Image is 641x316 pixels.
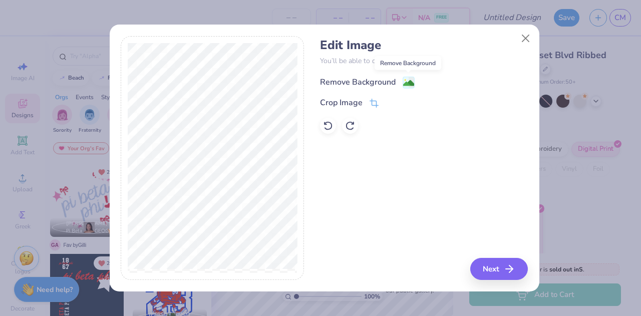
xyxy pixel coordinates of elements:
div: Remove Background [320,76,396,88]
h4: Edit Image [320,38,528,53]
button: Next [470,258,528,280]
button: Close [516,29,535,48]
div: Crop Image [320,97,363,109]
p: You’ll be able to do all of this later too. [320,56,528,66]
div: Remove Background [375,56,441,70]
